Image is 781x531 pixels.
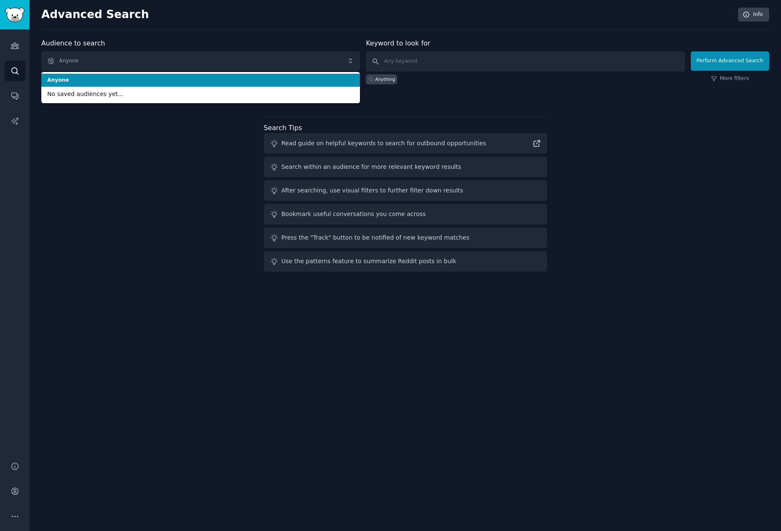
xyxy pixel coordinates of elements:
input: Any keyword [366,51,684,72]
h2: Advanced Search [41,8,733,21]
div: Anything [375,76,395,82]
label: Keyword to look for [366,39,430,47]
div: Read guide on helpful keywords to search for outbound opportunities [282,139,486,148]
span: Anyone [47,77,354,84]
button: Anyone [41,51,360,71]
span: No saved audiences yet... [47,90,354,99]
div: After searching, use visual filters to further filter down results [282,186,463,195]
div: Use the patterns feature to summarize Reddit posts in bulk [282,257,456,266]
a: More filters [711,75,749,83]
label: Search Tips [264,124,302,132]
img: GummySearch logo [5,8,24,22]
div: Search within an audience for more relevant keyword results [282,163,462,171]
div: Press the "Track" button to be notified of new keyword matches [282,233,470,242]
label: Audience to search [41,39,105,47]
ul: Anyone [41,72,360,103]
div: Bookmark useful conversations you come across [282,210,426,219]
a: Info [738,8,769,22]
button: Perform Advanced Search [691,51,769,71]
